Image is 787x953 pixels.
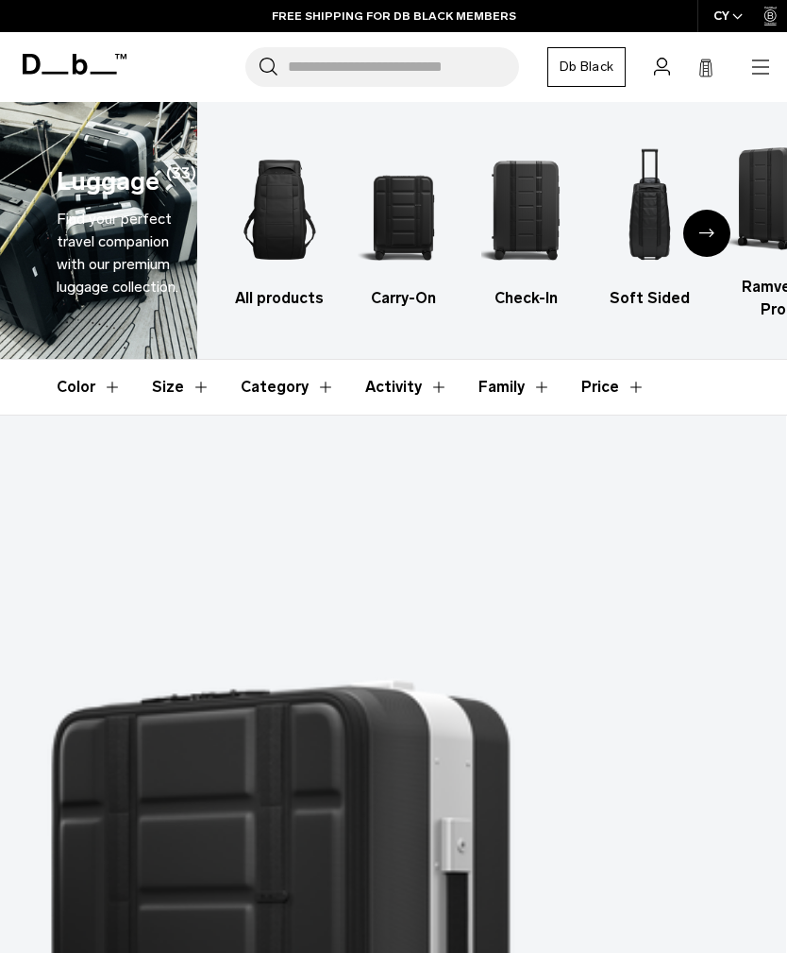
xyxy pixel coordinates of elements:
[235,142,326,310] li: 1 / 6
[481,287,572,310] h3: Check-In
[358,142,448,310] a: Db Carry-On
[605,142,695,310] li: 4 / 6
[365,360,448,415] button: Toggle Filter
[235,142,326,278] img: Db
[235,142,326,310] a: Db All products
[235,287,326,310] h3: All products
[241,360,335,415] button: Toggle Filter
[481,142,572,310] a: Db Check-In
[481,142,572,278] img: Db
[358,287,448,310] h3: Carry-On
[683,210,730,257] div: Next slide
[57,360,122,415] button: Toggle Filter
[605,142,695,278] img: Db
[581,360,645,415] button: Toggle Price
[605,142,695,310] a: Db Soft Sided
[478,360,551,415] button: Toggle Filter
[57,210,178,296] span: Find your perfect travel companion with our premium luggage collection.
[272,8,516,25] a: FREE SHIPPING FOR DB BLACK MEMBERS
[605,287,695,310] h3: Soft Sided
[57,162,159,201] h1: Luggage
[481,142,572,310] li: 3 / 6
[166,162,196,201] span: (33)
[358,142,448,310] li: 2 / 6
[547,47,626,87] a: Db Black
[152,360,210,415] button: Toggle Filter
[358,142,448,278] img: Db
